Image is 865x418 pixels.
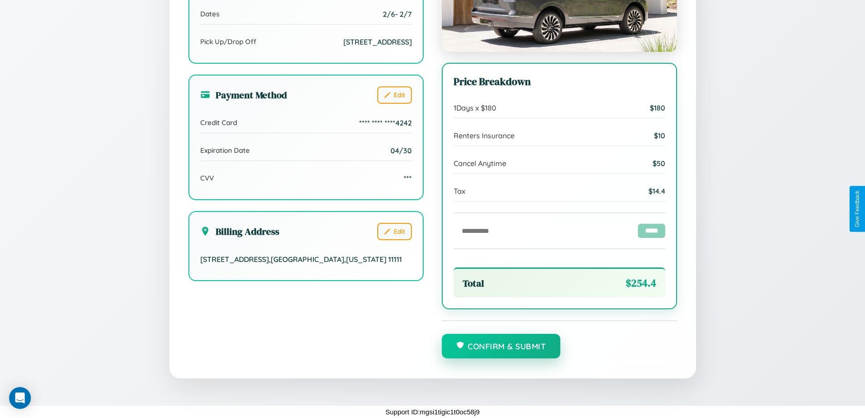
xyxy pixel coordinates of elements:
[654,131,665,140] span: $ 10
[200,146,250,155] span: Expiration Date
[200,37,257,46] span: Pick Up/Drop Off
[9,387,31,409] div: Open Intercom Messenger
[200,88,287,101] h3: Payment Method
[377,86,412,104] button: Edit
[200,174,214,182] span: CVV
[648,186,665,196] span: $ 14.4
[650,103,665,112] span: $ 180
[454,159,506,168] span: Cancel Anytime
[454,186,465,196] span: Tax
[383,10,412,19] span: 2 / 6 - 2 / 7
[390,146,412,155] span: 04/30
[343,37,412,46] span: [STREET_ADDRESS]
[200,118,237,127] span: Credit Card
[200,10,219,18] span: Dates
[200,225,279,238] h3: Billing Address
[377,223,412,240] button: Edit
[442,334,561,358] button: Confirm & Submit
[626,276,656,290] span: $ 254.4
[454,103,496,112] span: 1 Days x $ 180
[854,191,860,227] div: Give Feedback
[652,159,665,168] span: $ 50
[463,277,484,290] span: Total
[386,406,480,418] p: Support ID: mgsi1tigic1t0oc58j9
[454,131,514,140] span: Renters Insurance
[200,255,402,264] span: [STREET_ADDRESS] , [GEOGRAPHIC_DATA] , [US_STATE] 11111
[454,75,665,89] h3: Price Breakdown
